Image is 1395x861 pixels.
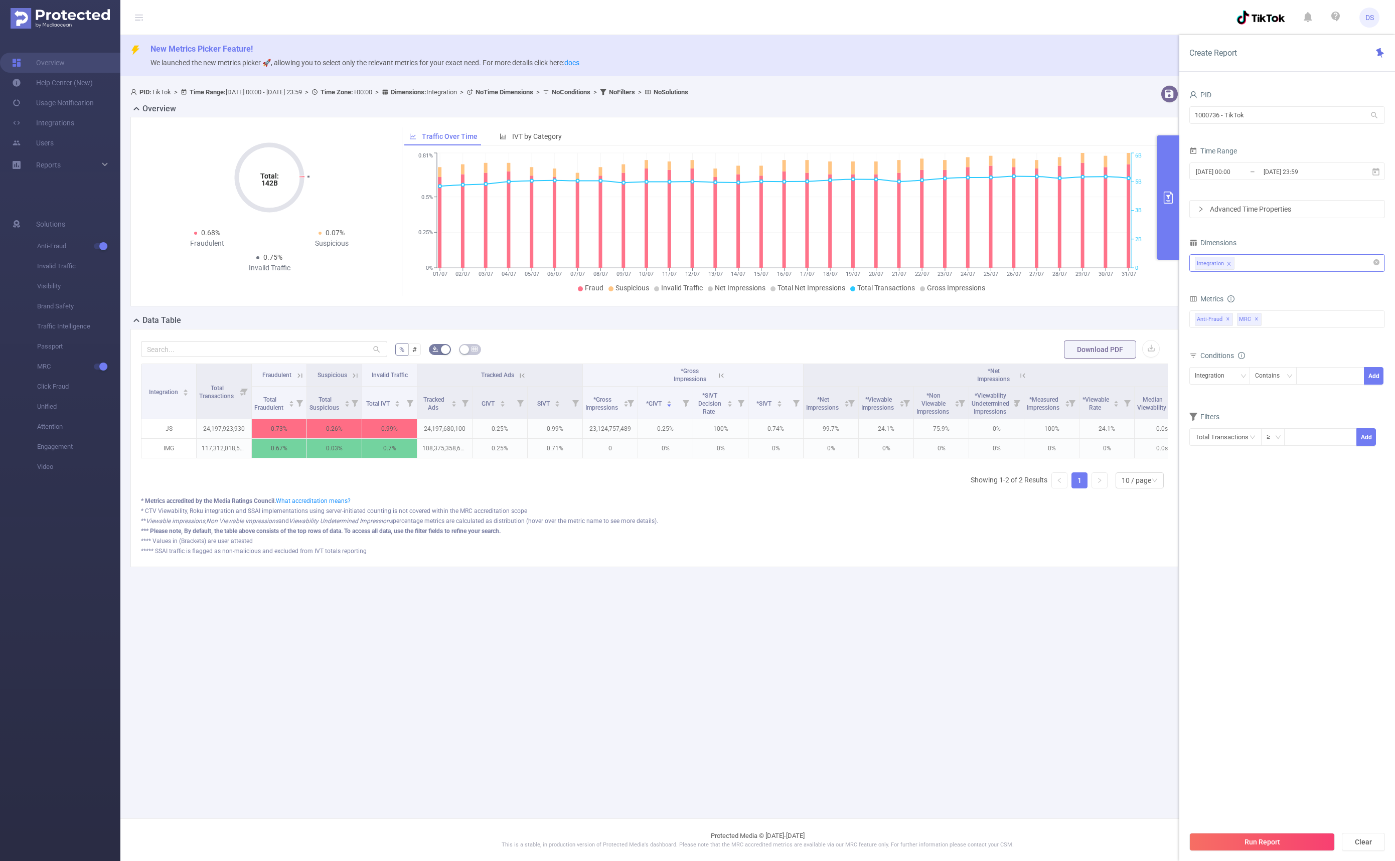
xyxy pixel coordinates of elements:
tspan: 08/07 [593,271,608,277]
i: icon: close [1226,261,1231,267]
i: icon: caret-down [555,403,560,406]
i: Non Viewable impressions [206,518,278,525]
p: 0% [748,439,803,458]
p: 0.0 s [1135,439,1189,458]
i: Filter menu [237,364,251,419]
input: Start date [1195,165,1276,179]
span: Anti-Fraud [1195,313,1233,326]
span: *Non Viewable Impressions [916,392,951,415]
span: Visibility [37,276,120,296]
i: icon: caret-up [344,399,350,402]
input: Search... [141,341,387,357]
i: Filter menu [789,387,803,419]
button: Clear [1342,833,1385,851]
span: Anti-Fraud [37,236,120,256]
span: > [457,88,467,96]
b: PID: [139,88,151,96]
p: 0% [969,439,1024,458]
tspan: 17/07 [800,271,815,277]
tspan: 15/07 [754,271,768,277]
div: Sort [554,399,560,405]
i: icon: caret-up [555,399,560,402]
tspan: 29/07 [1075,271,1090,277]
i: Filter menu [1120,387,1134,419]
div: Sort [777,399,783,405]
b: * Metrics accredited by the Media Ratings Council. [141,497,276,504]
span: Create Report [1189,48,1237,58]
i: Filter menu [955,387,969,419]
div: ** , and percentage metrics are calculated as distribution (hover over the metric name to see mor... [141,516,1168,526]
p: 0.25% [473,419,527,438]
div: Sort [451,399,457,405]
span: Time Range [1189,147,1237,155]
tspan: 21/07 [892,271,906,277]
p: 0% [693,439,748,458]
tspan: 0% [426,265,433,271]
div: Sort [1064,399,1070,405]
tspan: 19/07 [846,271,860,277]
span: Traffic Intelligence [37,316,120,336]
i: icon: down [1241,373,1247,380]
span: 0.07% [326,229,345,237]
p: 0.99% [362,419,417,438]
span: DS [1365,8,1374,28]
div: Sort [288,399,294,405]
a: Help Center (New) [12,73,93,93]
b: No Solutions [654,88,688,96]
p: 99.7% [804,419,858,438]
tspan: Total: [260,172,279,180]
div: Integration [1195,368,1231,384]
span: Tracked Ads [481,372,514,379]
span: MRC [37,357,120,377]
p: 0.74% [748,419,803,438]
span: Fraud [585,284,603,292]
span: Invalid Traffic [372,372,408,379]
p: 24,197,680,100 [417,419,472,438]
i: icon: info-circle [1238,352,1245,359]
p: 0% [1024,439,1079,458]
a: Users [12,133,54,153]
p: 117,312,018,573 [197,439,251,458]
div: Fraudulent [145,238,269,249]
span: > [635,88,645,96]
i: icon: info-circle [1227,295,1234,302]
span: > [302,88,312,96]
tspan: 0.25% [418,229,433,236]
button: Add [1356,428,1376,446]
tspan: 0.5% [421,194,433,201]
span: > [372,88,382,96]
div: 10 / page [1122,473,1151,488]
a: 1 [1072,473,1087,488]
i: icon: caret-down [451,403,457,406]
p: 108,375,358,677 [417,439,472,458]
p: 0% [914,439,969,458]
tspan: 0.81% [418,153,433,159]
i: icon: user [130,89,139,95]
span: Attention [37,417,120,437]
b: No Filters [609,88,635,96]
i: Viewable impressions [146,518,205,525]
input: End date [1263,165,1344,179]
span: Traffic Over Time [422,132,478,140]
div: icon: rightAdvanced Time Properties [1190,201,1384,218]
tspan: 22/07 [914,271,929,277]
tspan: 2B [1135,236,1142,243]
p: 0.25% [473,439,527,458]
tspan: 06/07 [547,271,562,277]
i: Filter menu [568,387,582,419]
span: Total Transactions [199,385,235,400]
a: Usage Notification [12,93,94,113]
span: *Viewable Impressions [861,396,895,411]
span: *SIVT [756,400,773,407]
i: icon: down [1275,434,1281,441]
tspan: 04/07 [502,271,516,277]
tspan: 30/07 [1098,271,1113,277]
span: *Measured Impressions [1027,396,1061,411]
img: Protected Media [11,8,110,29]
button: Add [1364,367,1383,385]
i: icon: caret-down [183,392,189,395]
span: Tracked Ads [423,396,444,411]
i: icon: caret-up [1114,399,1119,402]
span: Video [37,457,120,477]
div: Invalid Traffic [207,263,332,273]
